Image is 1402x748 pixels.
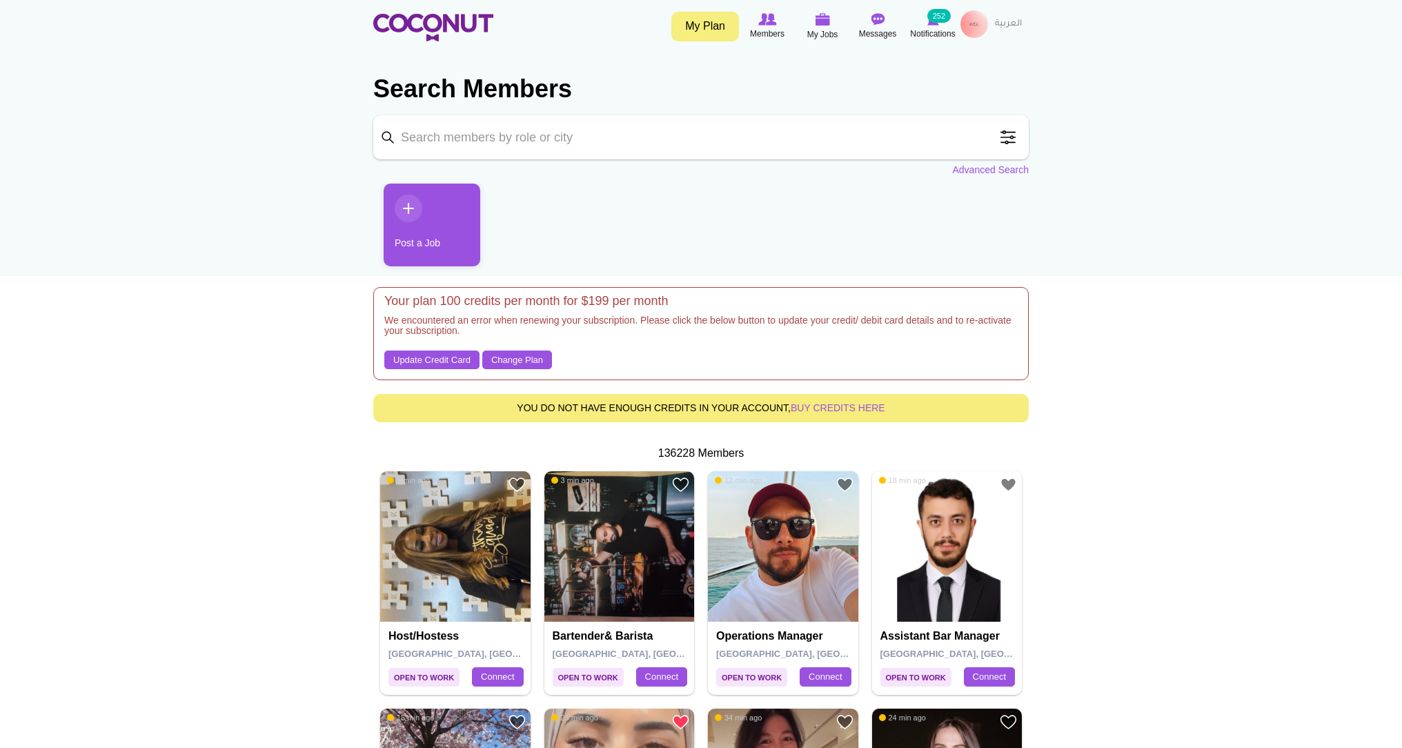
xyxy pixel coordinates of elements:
[388,649,585,659] span: [GEOGRAPHIC_DATA], [GEOGRAPHIC_DATA]
[815,13,830,26] img: My Jobs
[871,13,885,26] img: Messages
[716,649,913,659] span: [GEOGRAPHIC_DATA], [GEOGRAPHIC_DATA]
[791,402,885,413] a: buy credits here
[750,27,784,41] span: Members
[509,476,526,493] a: Add to Favourites
[384,403,1018,413] h5: You do not have enough credits in your account,
[880,630,1018,642] h4: Assistant bar manager
[672,476,689,493] a: Add to Favourites
[850,10,905,42] a: Messages Messages
[879,475,926,485] span: 18 min ago
[927,13,939,26] img: Notifications
[384,184,480,266] a: Post a Job
[472,667,523,687] a: Connect
[373,184,470,277] li: 1 / 1
[716,630,853,642] h4: Operations manager
[952,163,1029,177] a: Advanced Search
[836,713,853,731] a: Add to Favourites
[672,713,689,731] a: Remove from Favourites
[905,10,960,42] a: Notifications Notifications 252
[388,630,526,642] h4: Host/Hostess
[551,713,598,722] span: 23 min ago
[715,713,762,722] span: 34 min ago
[1000,713,1017,731] a: Add to Favourites
[758,13,776,26] img: Browse Members
[553,649,749,659] span: [GEOGRAPHIC_DATA], [GEOGRAPHIC_DATA]
[880,649,1077,659] span: [GEOGRAPHIC_DATA], [GEOGRAPHIC_DATA]
[807,28,838,41] span: My Jobs
[879,713,926,722] span: 24 min ago
[964,667,1015,687] a: Connect
[388,668,460,687] span: Open to Work
[800,667,851,687] a: Connect
[553,630,690,642] h4: Bartender& Barista
[384,295,1018,308] h4: Your plan 100 credits per month for $199 per month
[859,27,897,41] span: Messages
[509,713,526,731] a: Add to Favourites
[716,668,787,687] span: Open to Work
[373,14,493,41] img: Home
[671,12,739,41] a: My Plan
[551,475,594,485] span: 3 min ago
[795,10,850,43] a: My Jobs My Jobs
[384,351,480,370] a: Update Credit Card
[373,446,1029,462] div: 136228 Members
[836,476,853,493] a: Add to Favourites
[482,351,552,370] a: Change Plan
[715,475,762,485] span: 12 min ago
[373,72,1029,106] h2: Search Members
[988,10,1029,38] a: العربية
[387,713,434,722] span: 15 min ago
[384,315,1018,344] h5: We encountered an error when renewing your subscription. Please click the below button to update ...
[880,668,951,687] span: Open to Work
[927,9,951,23] small: 252
[387,475,430,485] span: 5 min ago
[1000,476,1017,493] a: Add to Favourites
[910,27,955,41] span: Notifications
[553,668,624,687] span: Open to Work
[740,10,795,42] a: Browse Members Members
[373,115,1029,159] input: Search members by role or city
[636,667,687,687] a: Connect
